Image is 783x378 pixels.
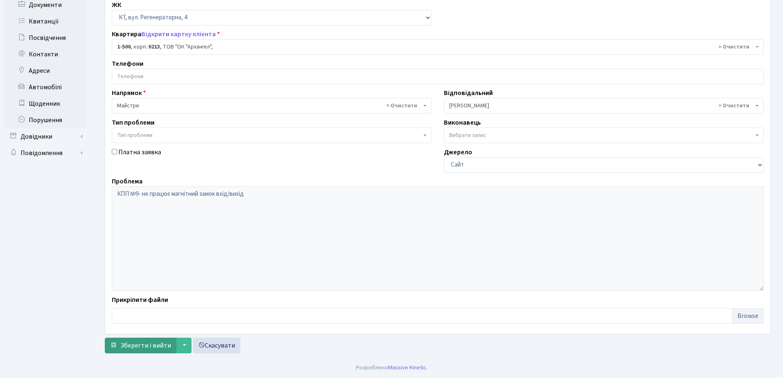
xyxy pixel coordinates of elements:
[112,295,168,305] label: Прикріпити файли
[112,29,220,39] label: Квартира
[112,98,432,114] span: Майстри
[4,145,86,161] a: Повідомлення
[4,128,86,145] a: Довідники
[112,176,143,186] label: Проблема
[386,102,417,110] span: Видалити всі елементи
[449,131,486,139] span: Вибрати запис
[117,43,753,51] span: <b>1-500</b>, корп.: <b>0213</b>, ТОВ "ОК "Архангел",
[112,59,143,69] label: Телефони
[117,43,131,51] b: 1-500
[718,102,749,110] span: Видалити всі елементи
[112,69,763,84] input: Телефони
[117,131,152,139] span: Тип проблеми
[4,30,86,46] a: Посвідчення
[4,112,86,128] a: Порушення
[4,79,86,95] a: Автомобілі
[388,363,426,372] a: Massive Kinetic
[4,13,86,30] a: Квитанції
[112,88,146,98] label: Напрямок
[112,39,764,55] span: <b>1-500</b>, корп.: <b>0213</b>, ТОВ "ОК "Архангел",
[105,338,176,353] button: Зберегти і вийти
[718,43,749,51] span: Видалити всі елементи
[444,98,764,114] span: Коровін О.Д.
[444,147,472,157] label: Джерело
[112,186,764,291] textarea: КПП №9- не працює магнітний замок вхід/вихід
[118,147,161,157] label: Платна заявка
[356,363,427,372] div: Розроблено .
[4,95,86,112] a: Щоденник
[193,338,240,353] a: Скасувати
[449,102,753,110] span: Коровін О.Д.
[444,88,493,98] label: Відповідальний
[4,63,86,79] a: Адреси
[120,341,171,350] span: Зберегти і вийти
[141,30,216,39] a: Відкрити картку клієнта
[148,43,160,51] b: 0213
[444,118,481,128] label: Виконавець
[4,46,86,63] a: Контакти
[117,102,421,110] span: Майстри
[112,118,155,128] label: Тип проблеми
